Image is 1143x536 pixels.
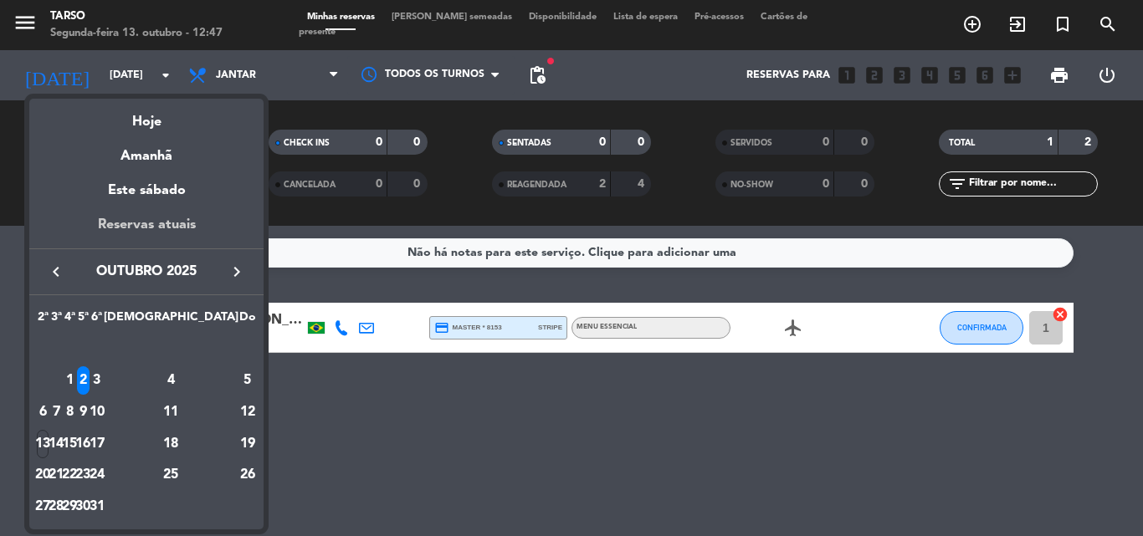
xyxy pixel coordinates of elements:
div: 24 [90,462,103,490]
div: 6 [37,398,49,426]
td: 14 de outubro de 2025 [49,428,63,460]
div: 25 [110,462,232,490]
div: 21 [50,462,63,490]
div: 5 [239,366,256,395]
td: 6 de outubro de 2025 [36,396,49,428]
div: 20 [37,462,49,490]
div: 26 [239,462,256,490]
td: 4 de outubro de 2025 [104,365,238,397]
div: 3 [90,366,103,395]
span: outubro 2025 [71,261,222,283]
i: keyboard_arrow_right [227,262,247,282]
button: keyboard_arrow_right [222,261,252,283]
td: 31 de outubro de 2025 [90,491,104,523]
div: 12 [239,398,256,426]
div: Este sábado [29,167,264,214]
td: 30 de outubro de 2025 [76,491,90,523]
div: 11 [110,398,232,426]
div: 13 [37,430,49,458]
td: 25 de outubro de 2025 [104,460,238,492]
td: 17 de outubro de 2025 [90,428,104,460]
td: 24 de outubro de 2025 [90,460,104,492]
div: 15 [64,430,76,458]
th: Quarta-feira [63,308,76,334]
div: 30 [77,493,90,521]
td: 28 de outubro de 2025 [49,491,63,523]
div: 23 [77,462,90,490]
th: Sábado [104,308,238,334]
td: 15 de outubro de 2025 [63,428,76,460]
td: 9 de outubro de 2025 [76,396,90,428]
td: 13 de outubro de 2025 [36,428,49,460]
td: 18 de outubro de 2025 [104,428,238,460]
td: 3 de outubro de 2025 [90,365,104,397]
td: 23 de outubro de 2025 [76,460,90,492]
td: 7 de outubro de 2025 [49,396,63,428]
div: 18 [110,430,232,458]
td: OUT [36,334,257,365]
th: Sexta-feira [90,308,104,334]
th: Segunda-feira [36,308,49,334]
div: 22 [64,462,76,490]
th: Quinta-feira [76,308,90,334]
div: Amanhã [29,133,264,167]
th: Domingo [238,308,257,334]
td: 20 de outubro de 2025 [36,460,49,492]
td: 26 de outubro de 2025 [238,460,257,492]
td: 21 de outubro de 2025 [49,460,63,492]
td: 1 de outubro de 2025 [63,365,76,397]
td: 22 de outubro de 2025 [63,460,76,492]
div: 9 [77,398,90,426]
td: 16 de outubro de 2025 [76,428,90,460]
div: 14 [50,430,63,458]
div: 31 [90,493,103,521]
td: 27 de outubro de 2025 [36,491,49,523]
td: 5 de outubro de 2025 [238,365,257,397]
div: 4 [110,366,232,395]
div: 2 [77,366,90,395]
button: keyboard_arrow_left [41,261,71,283]
div: 28 [50,493,63,521]
td: 8 de outubro de 2025 [63,396,76,428]
div: 19 [239,430,256,458]
div: Reservas atuais [29,214,264,248]
td: 12 de outubro de 2025 [238,396,257,428]
td: 2 de outubro de 2025 [76,365,90,397]
i: keyboard_arrow_left [46,262,66,282]
div: 1 [64,366,76,395]
div: 8 [64,398,76,426]
div: 29 [64,493,76,521]
div: 27 [37,493,49,521]
div: 17 [90,430,103,458]
td: 10 de outubro de 2025 [90,396,104,428]
div: 16 [77,430,90,458]
td: 29 de outubro de 2025 [63,491,76,523]
td: 19 de outubro de 2025 [238,428,257,460]
div: 10 [90,398,103,426]
div: Hoje [29,99,264,133]
div: 7 [50,398,63,426]
td: 11 de outubro de 2025 [104,396,238,428]
th: Terça-feira [49,308,63,334]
